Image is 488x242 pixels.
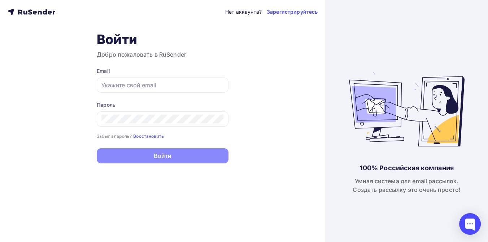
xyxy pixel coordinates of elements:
[360,164,453,172] div: 100% Российская компания
[133,133,164,139] small: Восстановить
[353,177,461,194] div: Умная система для email рассылок. Создать рассылку это очень просто!
[97,133,132,139] small: Забыли пароль?
[97,31,228,47] h1: Войти
[97,67,228,75] div: Email
[97,101,228,109] div: Пароль
[133,133,164,139] a: Восстановить
[225,8,262,16] div: Нет аккаунта?
[267,8,318,16] a: Зарегистрируйтесь
[97,148,228,163] button: Войти
[97,50,228,59] h3: Добро пожаловать в RuSender
[101,81,224,89] input: Укажите свой email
